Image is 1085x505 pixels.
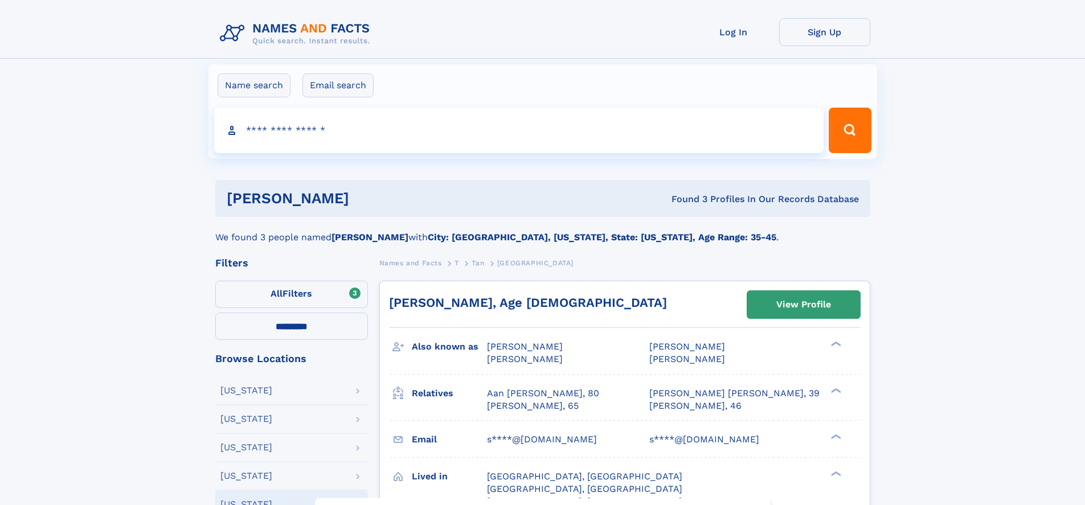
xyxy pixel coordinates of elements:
[649,341,725,352] span: [PERSON_NAME]
[455,259,459,267] span: T
[828,433,842,440] div: ❯
[412,337,487,356] h3: Also known as
[215,258,368,268] div: Filters
[487,341,563,352] span: [PERSON_NAME]
[455,256,459,270] a: T
[487,483,682,494] span: [GEOGRAPHIC_DATA], [GEOGRAPHIC_DATA]
[412,430,487,449] h3: Email
[220,386,272,395] div: [US_STATE]
[497,259,574,267] span: [GEOGRAPHIC_DATA]
[389,295,667,310] a: [PERSON_NAME], Age [DEMOGRAPHIC_DATA]
[220,443,272,452] div: [US_STATE]
[487,471,682,482] span: [GEOGRAPHIC_DATA], [GEOGRAPHIC_DATA]
[218,73,290,97] label: Name search
[779,18,870,46] a: Sign Up
[829,108,871,153] button: Search Button
[220,414,272,424] div: [US_STATE]
[215,281,368,308] label: Filters
[215,18,379,49] img: Logo Names and Facts
[412,384,487,403] h3: Relatives
[215,217,870,244] div: We found 3 people named with .
[227,191,510,206] h1: [PERSON_NAME]
[776,291,831,318] div: View Profile
[487,354,563,364] span: [PERSON_NAME]
[214,108,824,153] input: search input
[472,259,484,267] span: Tan
[472,256,484,270] a: Tan
[649,400,742,412] a: [PERSON_NAME], 46
[510,193,859,206] div: Found 3 Profiles In Our Records Database
[747,291,860,318] a: View Profile
[649,354,725,364] span: [PERSON_NAME]
[649,387,820,400] a: [PERSON_NAME] [PERSON_NAME], 39
[215,354,368,364] div: Browse Locations
[331,232,408,243] b: [PERSON_NAME]
[487,400,579,412] a: [PERSON_NAME], 65
[828,387,842,394] div: ❯
[828,340,842,348] div: ❯
[220,471,272,481] div: [US_STATE]
[828,470,842,477] div: ❯
[428,232,776,243] b: City: [GEOGRAPHIC_DATA], [US_STATE], State: [US_STATE], Age Range: 35-45
[688,18,779,46] a: Log In
[379,256,442,270] a: Names and Facts
[487,387,599,400] a: Aan [PERSON_NAME], 80
[412,467,487,486] h3: Lived in
[271,288,282,299] span: All
[302,73,374,97] label: Email search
